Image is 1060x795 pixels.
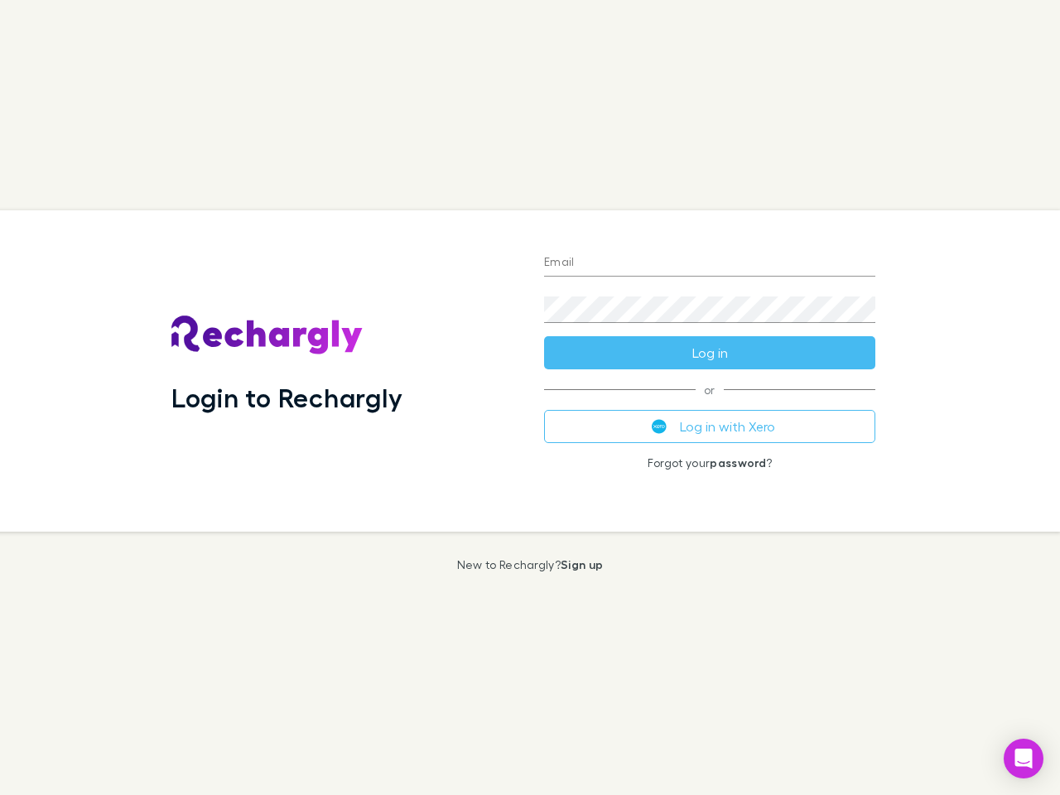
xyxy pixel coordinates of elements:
p: New to Rechargly? [457,558,604,571]
h1: Login to Rechargly [171,382,402,413]
img: Xero's logo [652,419,667,434]
button: Log in [544,336,875,369]
a: password [710,455,766,470]
p: Forgot your ? [544,456,875,470]
div: Open Intercom Messenger [1004,739,1043,778]
span: or [544,389,875,390]
a: Sign up [561,557,603,571]
img: Rechargly's Logo [171,316,364,355]
button: Log in with Xero [544,410,875,443]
